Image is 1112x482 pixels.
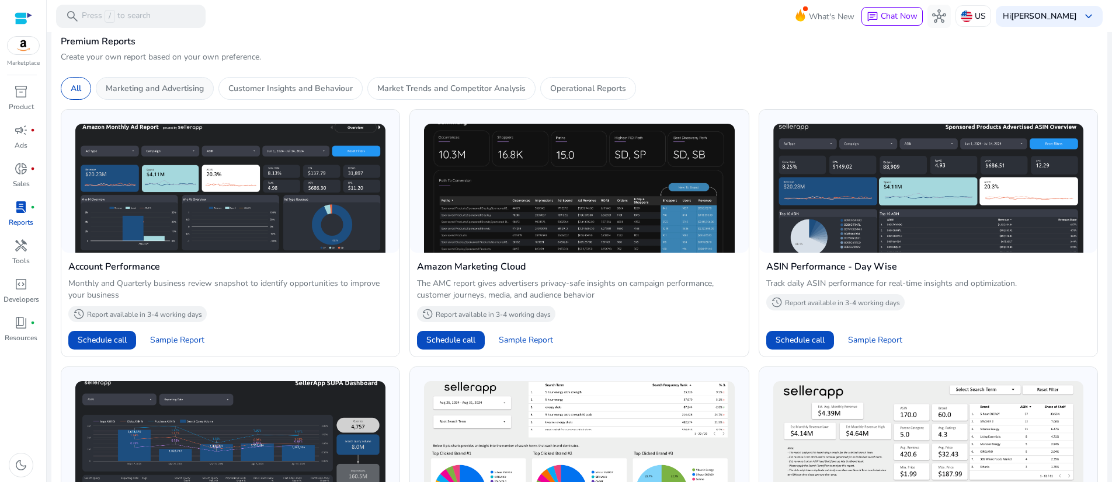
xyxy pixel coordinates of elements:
span: history_2 [422,308,433,320]
h4: Amazon Marketing Cloud [417,260,741,274]
p: Market Trends and Competitor Analysis [377,82,526,95]
button: Schedule call [417,331,485,350]
button: chatChat Now [861,7,923,26]
button: Sample Report [141,331,214,350]
b: [PERSON_NAME] [1011,11,1077,22]
span: keyboard_arrow_down [1082,9,1096,23]
p: Press to search [82,10,151,23]
p: Report available in 3-4 working days [87,310,202,319]
p: Developers [4,294,39,305]
p: Ads [15,140,27,151]
p: Marketplace [7,59,40,68]
span: chat [867,11,878,23]
span: code_blocks [14,277,28,291]
span: hub [932,9,946,23]
p: Report available in 3-4 working days [436,310,551,319]
p: US [975,6,986,26]
span: fiber_manual_record [30,166,35,171]
button: Schedule call [766,331,834,350]
span: Schedule call [776,334,825,346]
button: hub [927,5,951,28]
span: inventory_2 [14,85,28,99]
span: lab_profile [14,200,28,214]
span: campaign [14,123,28,137]
span: Sample Report [150,334,204,346]
h4: Account Performance [68,260,392,274]
p: Product [9,102,34,112]
span: fiber_manual_record [30,205,35,209]
span: history_2 [73,308,85,320]
button: Sample Report [489,331,562,350]
span: What's New [809,6,854,27]
span: history_2 [771,296,783,308]
p: Reports [9,217,33,228]
span: handyman [14,239,28,253]
span: dark_mode [14,458,28,472]
p: The AMC report gives advertisers privacy-safe insights on campaign performance, customer journeys... [417,278,741,301]
p: Operational Reports [550,82,626,95]
span: Schedule call [426,334,475,346]
p: Create your own report based on your own preference. [61,51,1098,63]
p: Marketing and Advertising [106,82,204,95]
span: fiber_manual_record [30,128,35,132]
button: Sample Report [839,331,912,350]
p: Sales [13,179,30,189]
img: us.svg [961,11,972,22]
span: book_4 [14,316,28,330]
span: Sample Report [499,334,553,346]
span: Chat Now [881,11,918,22]
span: Schedule call [78,334,127,346]
p: Resources [5,333,37,343]
p: Tools [12,256,30,266]
img: amazon.svg [8,37,39,54]
p: Customer Insights and Behaviour [228,82,353,95]
p: Report available in 3-4 working days [785,298,900,308]
p: Monthly and Quarterly business review snapshot to identify opportunities to improve your business [68,278,392,301]
p: All [71,82,81,95]
span: / [105,10,115,23]
h4: ASIN Performance - Day Wise [766,260,1090,274]
p: Hi [1003,12,1077,20]
button: Schedule call [68,331,136,350]
h4: Premium Reports [61,36,135,47]
span: donut_small [14,162,28,176]
p: Track daily ASIN performance for real-time insights and optimization. [766,278,1090,289]
span: Sample Report [848,334,902,346]
span: fiber_manual_record [30,320,35,325]
span: search [65,9,79,23]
